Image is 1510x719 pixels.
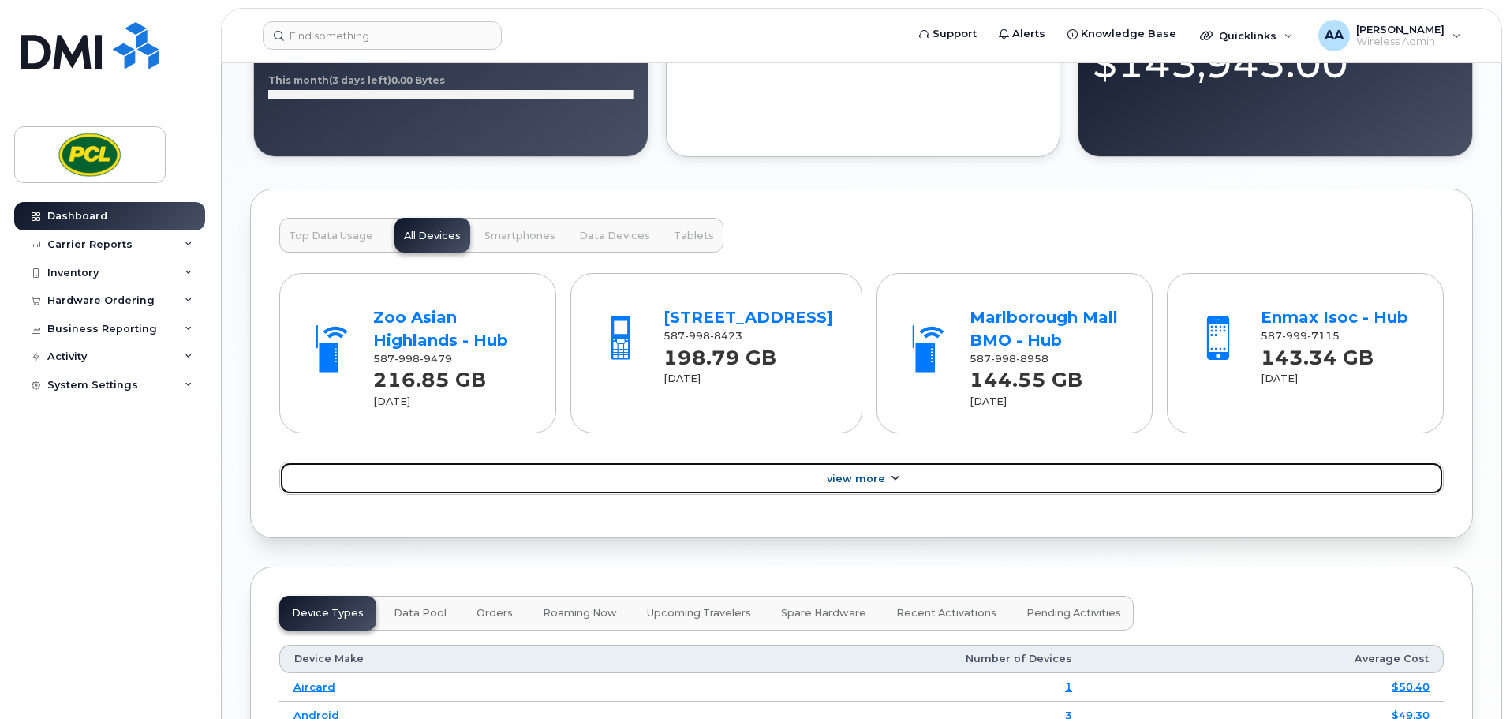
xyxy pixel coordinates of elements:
a: Support [908,18,988,50]
span: 587 [1261,330,1340,342]
span: 587 [373,353,452,365]
div: [DATE] [1261,372,1415,386]
strong: 144.55 GB [970,359,1082,391]
tspan: 0.00 Bytes [391,74,445,86]
div: Quicklinks [1189,20,1304,51]
a: $50.40 [1392,680,1430,693]
span: 999 [1282,330,1307,342]
div: Arslan Ahsan [1307,20,1472,51]
span: 9479 [420,353,452,365]
span: Spare Hardware [781,607,866,620]
a: Aircard [293,680,335,693]
span: 8423 [710,330,742,342]
span: Orders [477,607,513,620]
input: Find something... [263,21,502,50]
span: Quicklinks [1219,29,1276,42]
button: Smartphones [475,218,565,253]
th: Average Cost [1086,645,1444,673]
a: Alerts [988,18,1056,50]
th: Device Make [279,645,620,673]
span: Smartphones [484,230,555,242]
span: 587 [663,330,742,342]
a: [STREET_ADDRESS] [663,308,833,327]
span: Knowledge Base [1081,26,1176,42]
div: [DATE] [373,395,528,409]
a: Zoo Asian Highlands - Hub [373,308,508,350]
span: 587 [970,353,1048,365]
span: Data Devices [579,230,650,242]
span: Roaming Now [543,607,617,620]
span: Top Data Usage [289,230,373,242]
tspan: (3 days left) [329,74,391,86]
a: Knowledge Base [1056,18,1187,50]
span: Support [933,26,977,42]
div: [DATE] [663,372,833,386]
span: Upcoming Travelers [647,607,751,620]
span: Tablets [674,230,714,242]
span: Recent Activations [896,607,996,620]
span: 7115 [1307,330,1340,342]
span: 998 [685,330,710,342]
button: Top Data Usage [279,218,383,253]
span: 8958 [1016,353,1048,365]
tspan: This month [268,74,329,86]
button: Tablets [664,218,723,253]
span: Data Pool [394,607,447,620]
strong: 198.79 GB [663,337,776,369]
span: Alerts [1012,26,1045,42]
span: Wireless Admin [1356,36,1445,48]
strong: 143.34 GB [1261,337,1374,369]
a: Marlborough Mall BMO - Hub [970,308,1118,350]
a: View More [279,462,1444,495]
span: 998 [394,353,420,365]
span: [PERSON_NAME] [1356,23,1445,36]
button: Data Devices [570,218,660,253]
span: Pending Activities [1026,607,1121,620]
span: AA [1325,26,1344,45]
div: [DATE] [970,395,1124,409]
strong: 216.85 GB [373,359,486,391]
a: Enmax Isoc - Hub [1261,308,1408,327]
a: 1 [1065,680,1072,693]
span: View More [827,473,885,485]
span: 998 [991,353,1016,365]
th: Number of Devices [620,645,1086,673]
